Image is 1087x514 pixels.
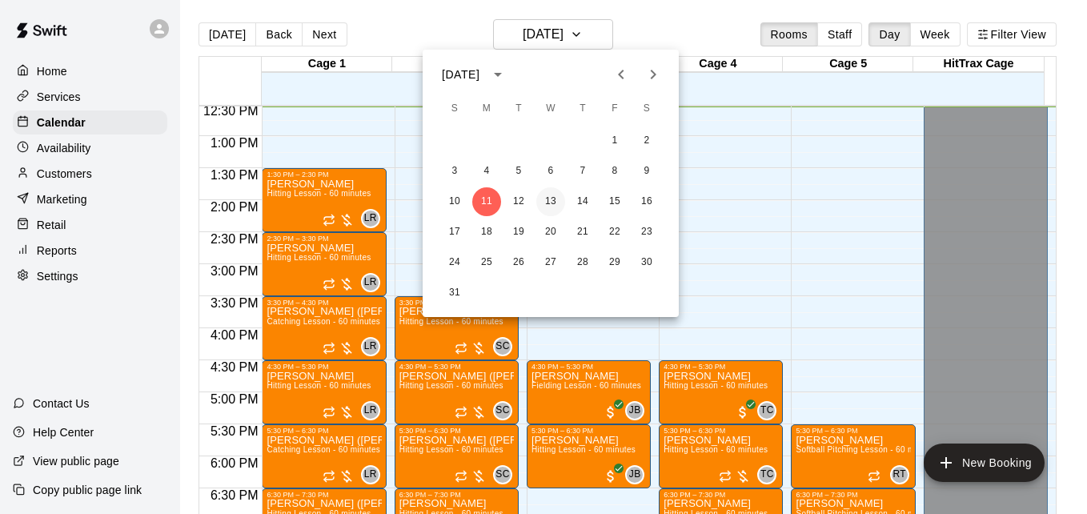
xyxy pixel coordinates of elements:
button: 9 [632,157,661,186]
span: Friday [600,93,629,125]
button: 1 [600,126,629,155]
button: 7 [568,157,597,186]
button: 20 [536,218,565,247]
button: Next month [637,58,669,90]
button: 29 [600,248,629,277]
button: 3 [440,157,469,186]
button: 2 [632,126,661,155]
button: 6 [536,157,565,186]
button: 27 [536,248,565,277]
button: 18 [472,218,501,247]
button: 11 [472,187,501,216]
span: Thursday [568,93,597,125]
button: 13 [536,187,565,216]
button: 26 [504,248,533,277]
div: [DATE] [442,66,479,83]
button: 16 [632,187,661,216]
span: Tuesday [504,93,533,125]
button: 25 [472,248,501,277]
button: 23 [632,218,661,247]
button: 14 [568,187,597,216]
button: calendar view is open, switch to year view [484,61,511,88]
span: Sunday [440,93,469,125]
button: 8 [600,157,629,186]
button: 22 [600,218,629,247]
span: Wednesday [536,93,565,125]
button: 21 [568,218,597,247]
button: 19 [504,218,533,247]
span: Saturday [632,93,661,125]
button: 17 [440,218,469,247]
button: 4 [472,157,501,186]
button: 10 [440,187,469,216]
button: 15 [600,187,629,216]
button: 28 [568,248,597,277]
button: 5 [504,157,533,186]
button: 12 [504,187,533,216]
button: 24 [440,248,469,277]
button: 30 [632,248,661,277]
button: 31 [440,279,469,307]
span: Monday [472,93,501,125]
button: Previous month [605,58,637,90]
